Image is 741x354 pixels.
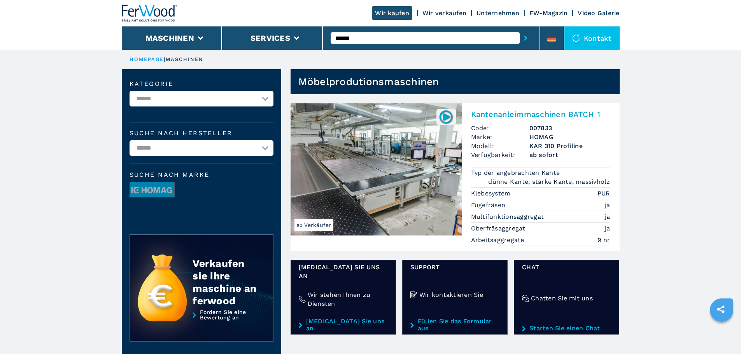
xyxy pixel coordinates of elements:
a: HOMEPAGE [130,56,164,62]
span: Modell: [471,141,529,150]
a: sharethis [711,300,730,319]
p: Fügefräsen [471,201,508,209]
em: ja [605,212,610,221]
em: 9 nr [597,235,610,244]
div: Kontakt [564,26,620,50]
button: Services [251,33,290,43]
img: image [130,182,174,198]
span: Code: [471,124,529,133]
a: Wir verkaufen [422,9,466,17]
em: PUR [597,189,610,198]
img: Wir kontaktieren Sie [410,291,417,298]
p: Multifunktionsaggregat [471,213,546,221]
h3: KAR 310 Profiline [529,141,610,150]
div: Verkaufen sie ihre maschine an ferwood [193,257,257,307]
button: Maschinen [145,33,194,43]
img: Ferwood [122,5,178,22]
a: [MEDICAL_DATA] Sie uns an [299,318,388,332]
span: ab sofort [529,150,610,159]
a: Füllen Sie das Formular aus [410,318,499,332]
a: Wir kaufen [372,6,412,20]
p: maschinen [166,56,204,63]
h1: Möbelprodutionsmaschinen [298,75,439,88]
button: submit-button [520,29,532,47]
label: Suche nach Hersteller [130,130,273,136]
p: Arbeitsaggregate [471,236,526,244]
span: Verfügbarkeit: [471,150,529,159]
img: Kantenanleimmaschinen BATCH 1 HOMAG KAR 310 Profiline [291,103,462,235]
img: Kontakt [572,34,580,42]
em: ja [605,201,610,209]
h4: Wir stehen Ihnen zu Diensten [308,290,388,308]
span: [MEDICAL_DATA] Sie uns an [299,263,388,281]
span: ex Verkäufer [294,219,333,231]
label: Kategorie [130,81,273,87]
img: 007833 [438,109,454,124]
a: FW-Magazin [529,9,568,17]
em: ja [605,224,610,233]
p: Typ der angebrachten Kante [471,169,562,177]
h4: Wir kontaktieren Sie [419,290,483,299]
img: Chatten Sie mit uns [522,295,529,302]
a: Starten Sie einen Chat [522,325,611,332]
p: Klebesystem [471,189,513,198]
h3: 007833 [529,124,610,133]
em: dünne Kante, starke Kante, massivholz [488,177,610,186]
p: Oberfräsaggregat [471,224,527,233]
img: Wir stehen Ihnen zu Diensten [299,296,306,303]
a: Kantenanleimmaschinen BATCH 1 HOMAG KAR 310 Profilineex Verkäufer007833Kantenanleimmaschinen BATC... [291,103,620,251]
span: Marke: [471,133,529,141]
a: Unternehmen [476,9,519,17]
a: Fordern Sie eine Bewertung an [130,309,273,342]
iframe: Chat [708,319,735,348]
span: Support [410,263,499,272]
span: | [164,56,165,62]
h4: Chatten Sie mit uns [531,294,593,303]
span: Suche nach Marke [130,172,273,178]
h2: Kantenanleimmaschinen BATCH 1 [471,110,610,119]
a: Video Galerie [578,9,619,17]
h3: HOMAG [529,133,610,141]
span: Chat [522,263,611,272]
